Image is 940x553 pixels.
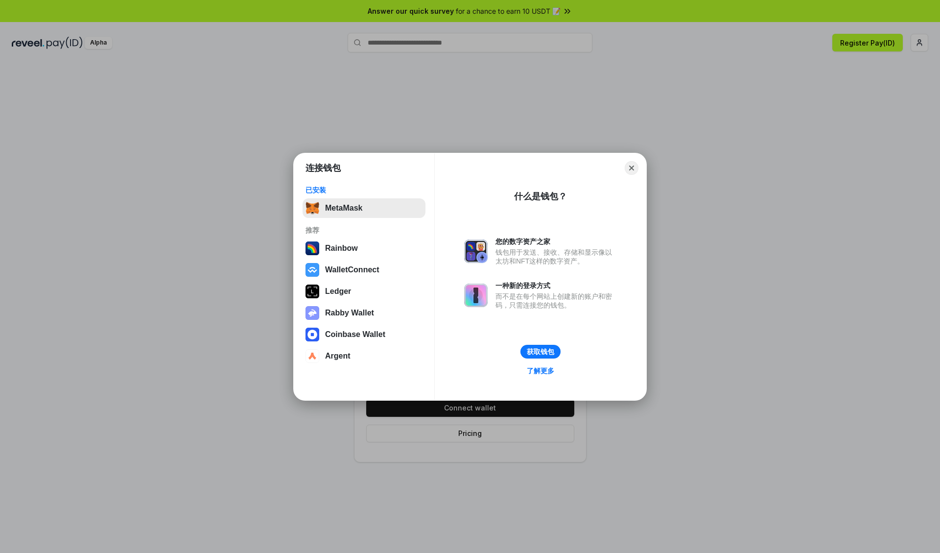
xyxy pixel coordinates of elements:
[303,260,425,280] button: WalletConnect
[495,281,617,290] div: 一种新的登录方式
[303,239,425,258] button: Rainbow
[495,248,617,265] div: 钱包用于发送、接收、存储和显示像以太坊和NFT这样的数字资产。
[464,284,488,307] img: svg+xml,%3Csvg%20xmlns%3D%22http%3A%2F%2Fwww.w3.org%2F2000%2Fsvg%22%20fill%3D%22none%22%20viewBox...
[305,186,423,194] div: 已安装
[305,162,341,174] h1: 连接钱包
[325,265,379,274] div: WalletConnect
[520,345,561,359] button: 获取钱包
[495,292,617,310] div: 而不是在每个网站上创建新的账户和密码，只需连接您的钱包。
[305,306,319,320] img: svg+xml,%3Csvg%20xmlns%3D%22http%3A%2F%2Fwww.w3.org%2F2000%2Fsvg%22%20fill%3D%22none%22%20viewBox...
[305,241,319,255] img: svg+xml,%3Csvg%20width%3D%22120%22%20height%3D%22120%22%20viewBox%3D%220%200%20120%20120%22%20fil...
[325,330,385,339] div: Coinbase Wallet
[625,161,638,175] button: Close
[325,244,358,253] div: Rainbow
[303,346,425,366] button: Argent
[521,364,560,377] a: 了解更多
[514,191,567,202] div: 什么是钱包？
[303,198,425,218] button: MetaMask
[325,287,351,296] div: Ledger
[305,263,319,277] img: svg+xml,%3Csvg%20width%3D%2228%22%20height%3D%2228%22%20viewBox%3D%220%200%2028%2028%22%20fill%3D...
[305,349,319,363] img: svg+xml,%3Csvg%20width%3D%2228%22%20height%3D%2228%22%20viewBox%3D%220%200%2028%2028%22%20fill%3D...
[325,309,374,317] div: Rabby Wallet
[325,352,351,361] div: Argent
[464,240,488,263] img: svg+xml,%3Csvg%20xmlns%3D%22http%3A%2F%2Fwww.w3.org%2F2000%2Fsvg%22%20fill%3D%22none%22%20viewBox...
[303,282,425,301] button: Ledger
[305,201,319,215] img: svg+xml,%3Csvg%20fill%3D%22none%22%20height%3D%2233%22%20viewBox%3D%220%200%2035%2033%22%20width%...
[305,226,423,235] div: 推荐
[527,347,554,356] div: 获取钱包
[527,366,554,375] div: 了解更多
[303,303,425,323] button: Rabby Wallet
[325,204,362,213] div: MetaMask
[305,328,319,341] img: svg+xml,%3Csvg%20width%3D%2228%22%20height%3D%2228%22%20viewBox%3D%220%200%2028%2028%22%20fill%3D...
[305,285,319,298] img: svg+xml,%3Csvg%20xmlns%3D%22http%3A%2F%2Fwww.w3.org%2F2000%2Fsvg%22%20width%3D%2228%22%20height%3...
[495,237,617,246] div: 您的数字资产之家
[303,325,425,344] button: Coinbase Wallet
